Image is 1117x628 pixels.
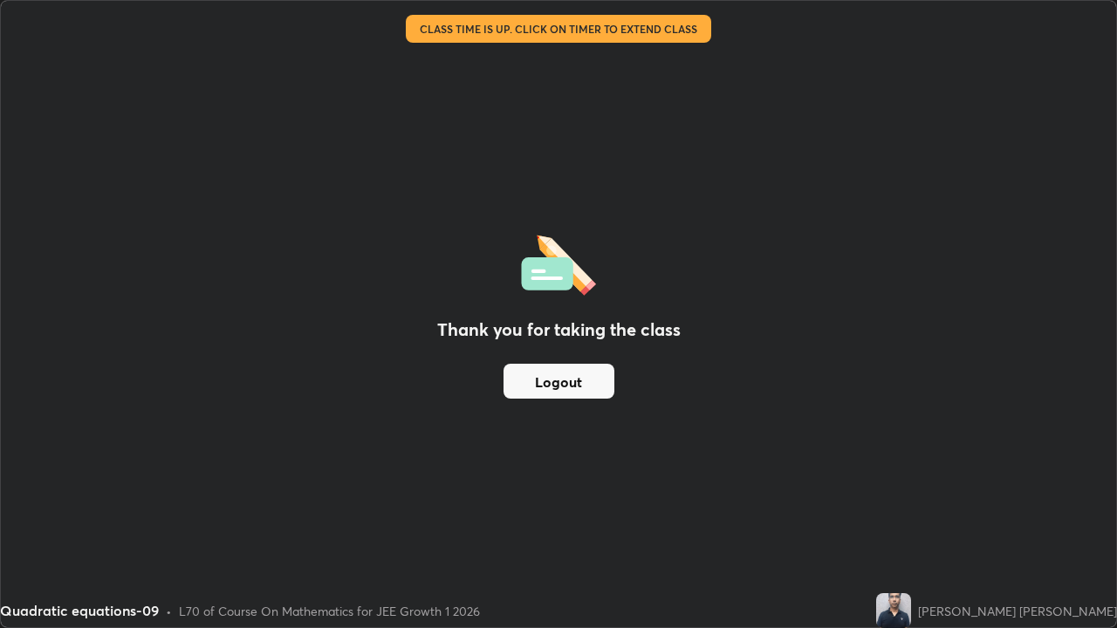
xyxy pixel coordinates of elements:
img: 728851b231a346828a067bae34aac203.jpg [876,593,911,628]
div: L70 of Course On Mathematics for JEE Growth 1 2026 [179,602,480,620]
img: offlineFeedback.1438e8b3.svg [521,229,596,296]
div: [PERSON_NAME] [PERSON_NAME] [918,602,1117,620]
h2: Thank you for taking the class [437,317,681,343]
div: • [166,602,172,620]
button: Logout [504,364,614,399]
